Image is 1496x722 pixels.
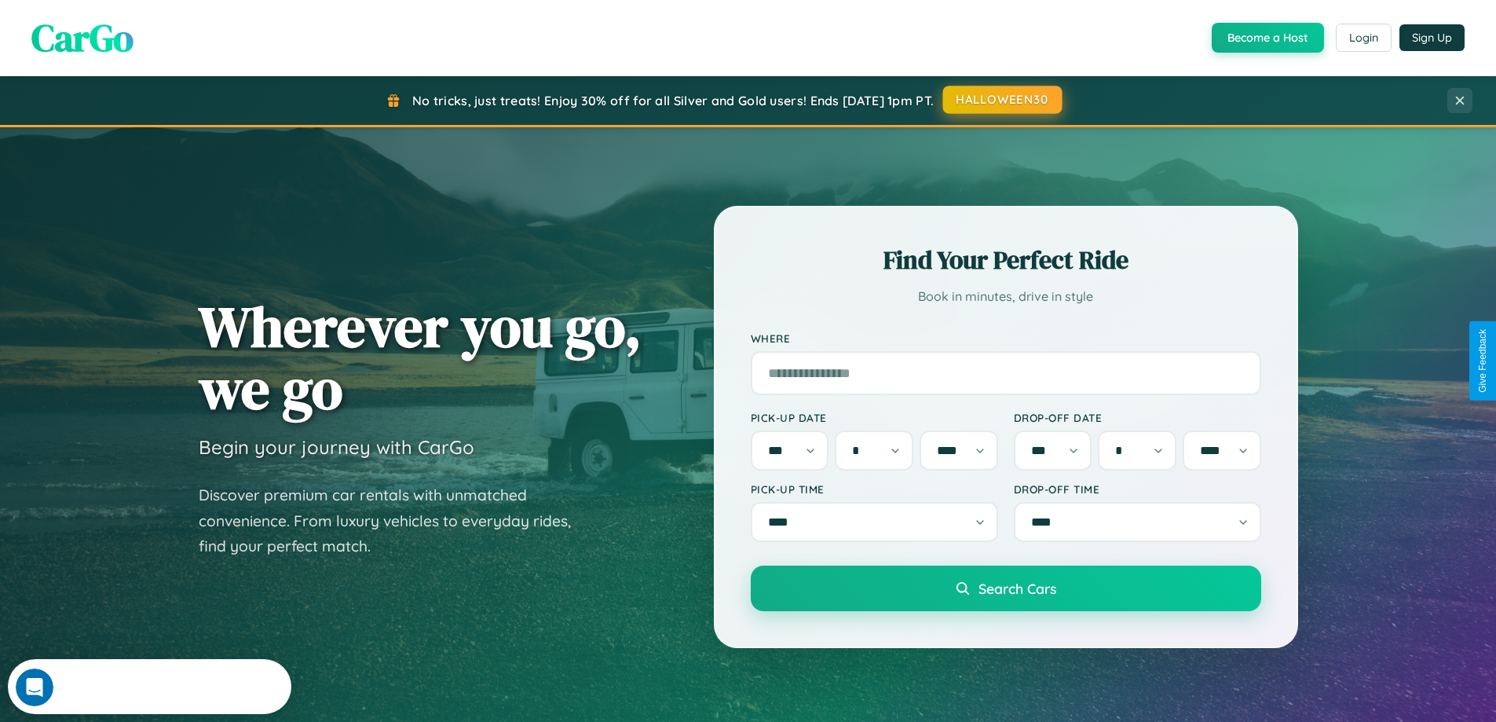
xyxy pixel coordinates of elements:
[751,332,1261,345] label: Where
[1212,23,1324,53] button: Become a Host
[199,295,642,420] h1: Wherever you go, we go
[751,411,998,424] label: Pick-up Date
[1336,24,1392,52] button: Login
[943,86,1063,114] button: HALLOWEEN30
[412,93,934,108] span: No tricks, just treats! Enjoy 30% off for all Silver and Gold users! Ends [DATE] 1pm PT.
[8,659,291,714] iframe: Intercom live chat discovery launcher
[1477,329,1488,393] div: Give Feedback
[978,580,1056,597] span: Search Cars
[1399,24,1465,51] button: Sign Up
[751,243,1261,277] h2: Find Your Perfect Ride
[1014,482,1261,496] label: Drop-off Time
[1014,411,1261,424] label: Drop-off Date
[751,285,1261,308] p: Book in minutes, drive in style
[16,669,53,706] iframe: Intercom live chat
[199,482,591,559] p: Discover premium car rentals with unmatched convenience. From luxury vehicles to everyday rides, ...
[751,566,1261,611] button: Search Cars
[31,12,134,64] span: CarGo
[751,482,998,496] label: Pick-up Time
[199,435,474,459] h3: Begin your journey with CarGo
